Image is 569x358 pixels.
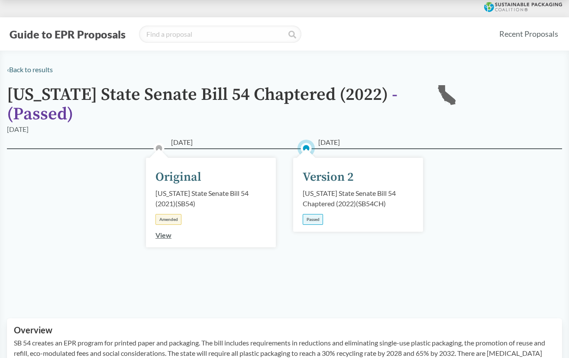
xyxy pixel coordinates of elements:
[155,188,266,209] div: [US_STATE] State Senate Bill 54 (2021) ( SB54 )
[155,168,201,186] div: Original
[14,325,555,335] h2: Overview
[495,24,562,44] a: Recent Proposals
[7,84,398,125] span: - ( Passed )
[139,26,301,43] input: Find a proposal
[303,168,354,186] div: Version 2
[7,124,29,134] div: [DATE]
[7,65,53,74] a: ‹Back to results
[318,137,340,147] span: [DATE]
[155,231,171,239] a: View
[171,137,193,147] span: [DATE]
[303,188,414,209] div: [US_STATE] State Senate Bill 54 Chaptered (2022) ( SB54CH )
[303,214,323,225] div: Passed
[7,85,423,124] h1: [US_STATE] State Senate Bill 54 Chaptered (2022)
[155,214,181,225] div: Amended
[7,27,128,41] button: Guide to EPR Proposals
